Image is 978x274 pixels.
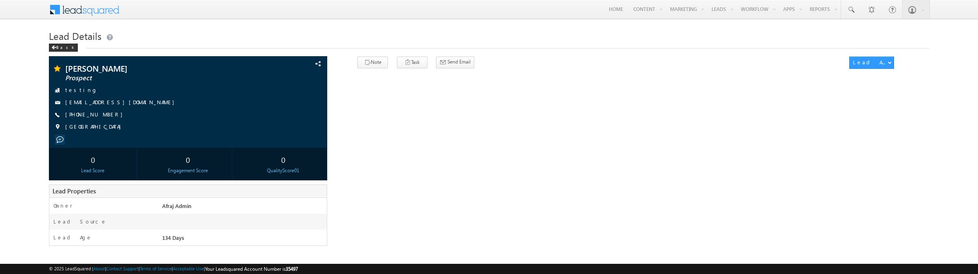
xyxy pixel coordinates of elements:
span: [GEOGRAPHIC_DATA] [65,123,125,131]
label: Owner [53,202,73,209]
div: Back [49,44,78,52]
a: Acceptable Use [173,266,204,271]
button: Note [357,57,388,68]
label: Lead Age [53,234,92,241]
span: [PHONE_NUMBER] [65,111,127,119]
span: Your Leadsquared Account Number is [205,266,298,272]
span: Lead Details [49,29,101,42]
span: [PERSON_NAME] [65,64,241,72]
div: Engagement Score [146,167,230,174]
button: Task [397,57,427,68]
span: Afraj Admin [162,202,192,209]
div: 0 [241,152,325,167]
span: 35497 [286,266,298,272]
div: Lead Score [51,167,134,174]
span: Send Email [447,58,471,66]
span: © 2025 LeadSquared | | | | | [49,265,298,273]
label: Lead Source [53,218,107,225]
a: About [93,266,105,271]
div: 134 Days [160,234,327,245]
a: Terms of Service [140,266,172,271]
span: Lead Properties [53,187,96,195]
div: QualityScore01 [241,167,325,174]
button: Lead Actions [849,57,894,69]
a: Contact Support [106,266,139,271]
div: Lead Actions [853,59,888,66]
div: 0 [51,152,134,167]
button: Send Email [436,57,474,68]
span: testing [65,86,98,94]
div: 0 [146,152,230,167]
a: [EMAIL_ADDRESS][DOMAIN_NAME] [65,99,178,105]
a: Back [49,43,82,50]
span: Prospect [65,74,241,82]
